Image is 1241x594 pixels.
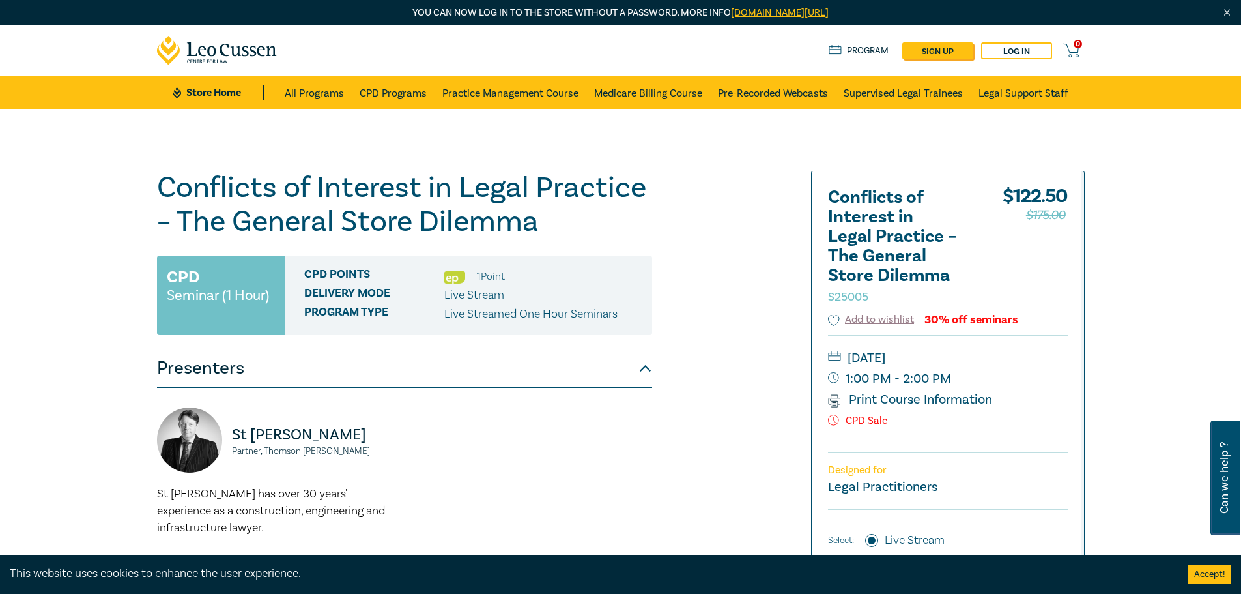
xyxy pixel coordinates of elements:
a: Program [829,44,889,58]
span: St [PERSON_NAME] has over 30 years' experience as a construction, engineering and infrastructure ... [157,486,385,535]
li: 1 Point [477,268,505,285]
p: Designed for [828,464,1068,477]
p: You can now log in to the store without a password. More info [157,6,1085,20]
span: Select: [828,533,854,548]
small: Partner, Thomson [PERSON_NAME] [232,447,397,456]
a: Legal Support Staff [978,76,1068,109]
small: [DATE] [828,348,1068,368]
small: 1:00 PM - 2:00 PM [828,368,1068,389]
span: Delivery Mode [304,287,444,304]
span: 0 [1074,40,1082,48]
a: Print Course Information [828,391,993,408]
div: 30% off seminars [924,314,1018,326]
span: Live Stream [444,288,504,303]
p: Live Streamed One Hour Seminars [444,306,618,323]
span: Program type [304,306,444,323]
a: Supervised Legal Trainees [844,76,963,109]
button: Accept cookies [1188,565,1231,584]
a: CPD Programs [360,76,427,109]
a: Pre-Recorded Webcasts [718,76,828,109]
h2: Conflicts of Interest in Legal Practice – The General Store Dilemma [828,188,971,305]
a: sign up [902,42,973,59]
div: This website uses cookies to enhance the user experience. [10,565,1168,582]
button: Add to wishlist [828,312,915,327]
a: Store Home [173,85,263,100]
a: Medicare Billing Course [594,76,702,109]
a: All Programs [285,76,344,109]
img: https://s3.ap-southeast-2.amazonaws.com/leo-cussen-store-production-content/Contacts/St%20John%20... [157,408,222,473]
button: Presenters [157,349,652,388]
small: Seminar (1 Hour) [167,289,269,302]
div: $ 122.50 [1003,188,1068,312]
span: CPD Points [304,268,444,285]
span: Can we help ? [1218,428,1231,527]
img: Close [1221,7,1233,18]
a: Log in [981,42,1052,59]
small: S25005 [828,290,868,304]
p: St [PERSON_NAME] [232,424,397,445]
img: Ethics & Professional Responsibility [444,271,465,284]
a: Practice Management Course [442,76,578,109]
h3: CPD [167,265,199,289]
span: $175.00 [1026,205,1066,226]
small: Legal Practitioners [828,479,937,496]
a: [DOMAIN_NAME][URL] [731,7,829,19]
label: Live Stream [885,532,945,549]
h1: Conflicts of Interest in Legal Practice – The General Store Dilemma [157,171,652,239]
p: CPD Sale [828,415,1068,427]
